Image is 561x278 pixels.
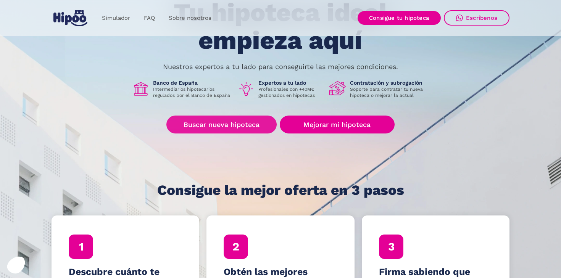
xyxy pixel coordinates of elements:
[258,79,323,86] h1: Expertos a tu lado
[258,86,323,98] p: Profesionales con +40M€ gestionados en hipotecas
[162,11,218,26] a: Sobre nosotros
[350,86,429,98] p: Soporte para contratar tu nueva hipoteca o mejorar la actual
[137,11,162,26] a: FAQ
[350,79,429,86] h1: Contratación y subrogación
[153,79,232,86] h1: Banco de España
[358,11,441,25] a: Consigue tu hipoteca
[52,7,89,29] a: home
[166,116,277,133] a: Buscar nueva hipoteca
[163,64,398,70] p: Nuestros expertos a tu lado para conseguirte las mejores condiciones.
[95,11,137,26] a: Simulador
[157,183,404,198] h1: Consigue la mejor oferta en 3 pasos
[280,116,395,133] a: Mejorar mi hipoteca
[153,86,232,98] p: Intermediarios hipotecarios regulados por el Banco de España
[444,10,509,26] a: Escríbenos
[466,14,497,21] div: Escríbenos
